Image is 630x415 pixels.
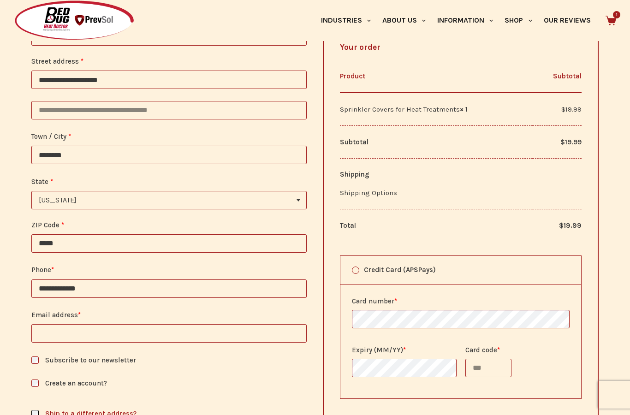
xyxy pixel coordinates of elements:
[560,138,582,146] bdi: 19.99
[352,296,569,307] label: Card number
[561,105,582,113] bdi: 19.99
[7,4,35,31] button: Open LiveChat chat widget
[45,356,136,364] span: Subscribe to our newsletter
[465,345,570,356] label: Card code
[31,219,307,231] label: ZIP Code
[460,105,468,113] strong: × 1
[613,11,620,18] span: 1
[31,191,307,209] span: State
[31,309,307,321] label: Email address
[561,105,565,113] span: $
[533,60,581,93] th: Subtotal
[559,221,564,230] span: $
[352,345,456,356] label: Expiry (MM/YY)
[31,379,39,387] input: Create an account?
[340,126,533,159] th: Subtotal
[31,356,39,364] input: Subscribe to our newsletter
[340,209,533,242] th: Total
[31,56,307,67] label: Street address
[32,191,306,209] span: California
[340,60,533,93] th: Product
[31,131,307,142] label: Town / City
[340,256,581,284] label: Credit Card (APSPays)
[340,93,533,126] td: Sprinkler Covers for Heat Treatments
[45,379,107,387] span: Create an account?
[31,264,307,276] label: Phone
[340,189,397,197] label: Shipping Options
[559,221,582,230] bdi: 19.99
[31,176,307,188] label: State
[340,41,581,53] h3: Your order
[560,138,565,146] span: $
[340,169,581,181] div: Shipping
